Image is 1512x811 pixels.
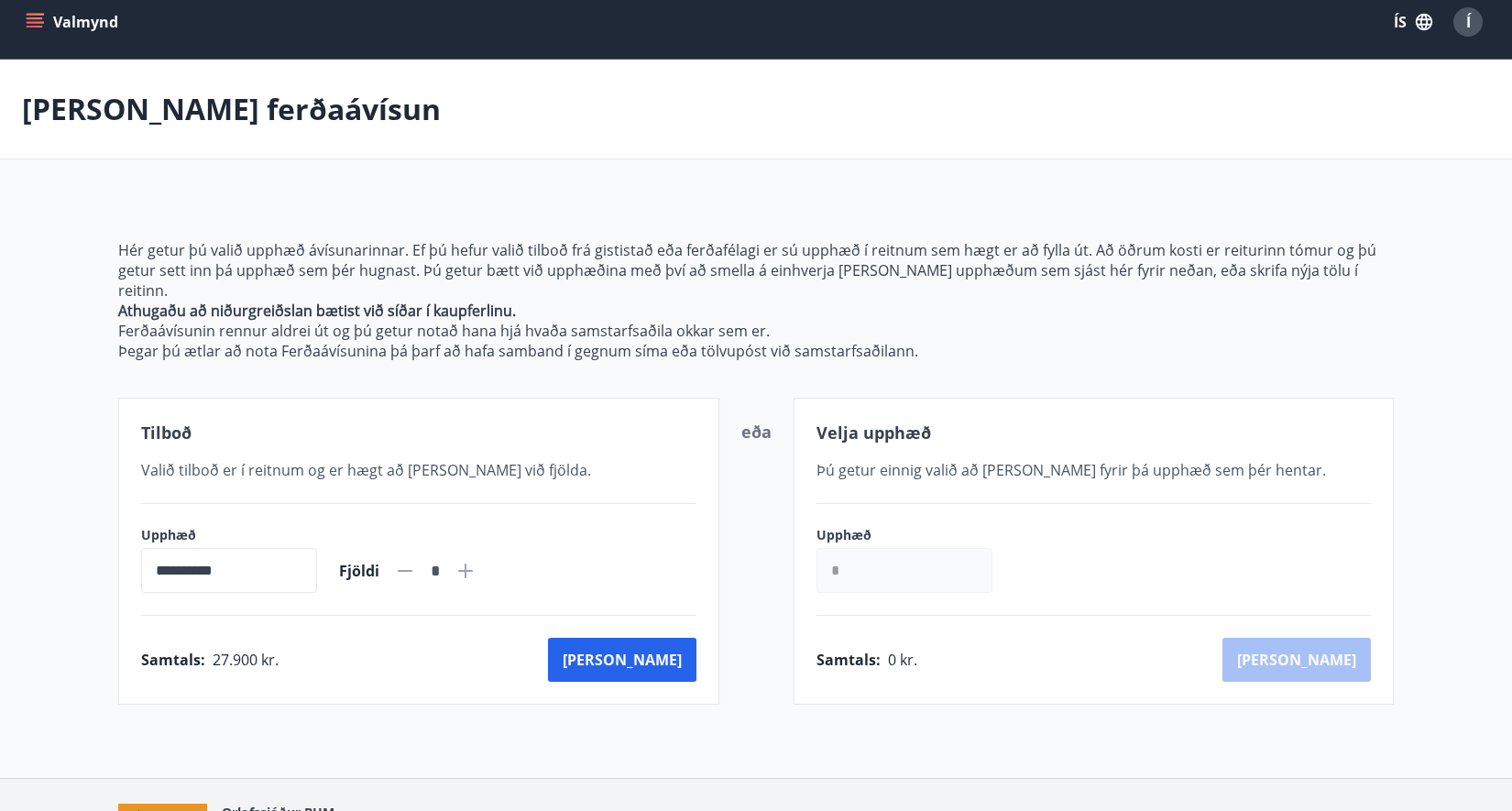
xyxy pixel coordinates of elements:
span: Fjöldi [339,561,379,581]
span: Velja upphæð [816,422,931,444]
span: Þú getur einnig valið að [PERSON_NAME] fyrir þá upphæð sem þér hentar. [816,460,1326,480]
label: Upphæð [816,526,1011,544]
p: Ferðaávísunin rennur aldrei út og þú getur notað hana hjá hvaða samstarfsaðila okkar sem er. [118,321,1394,341]
label: Upphæð [141,526,317,544]
span: Samtals : [141,650,205,670]
span: 0 kr. [888,650,917,670]
button: [PERSON_NAME] [548,638,696,682]
span: 27.900 kr. [213,650,279,670]
p: [PERSON_NAME] ferðaávísun [22,89,441,129]
span: Samtals : [816,650,881,670]
p: Hér getur þú valið upphæð ávísunarinnar. Ef þú hefur valið tilboð frá gististað eða ferðafélagi e... [118,240,1394,301]
p: Þegar þú ætlar að nota Ferðaávísunina þá þarf að hafa samband í gegnum síma eða tölvupóst við sam... [118,341,1394,361]
span: Tilboð [141,422,192,444]
span: Í [1466,12,1471,32]
strong: Athugaðu að niðurgreiðslan bætist við síðar í kaupferlinu. [118,301,516,321]
button: ÍS [1384,5,1442,38]
span: Valið tilboð er í reitnum og er hægt að [PERSON_NAME] við fjölda. [141,460,591,480]
span: eða [741,421,772,443]
button: menu [22,5,126,38]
